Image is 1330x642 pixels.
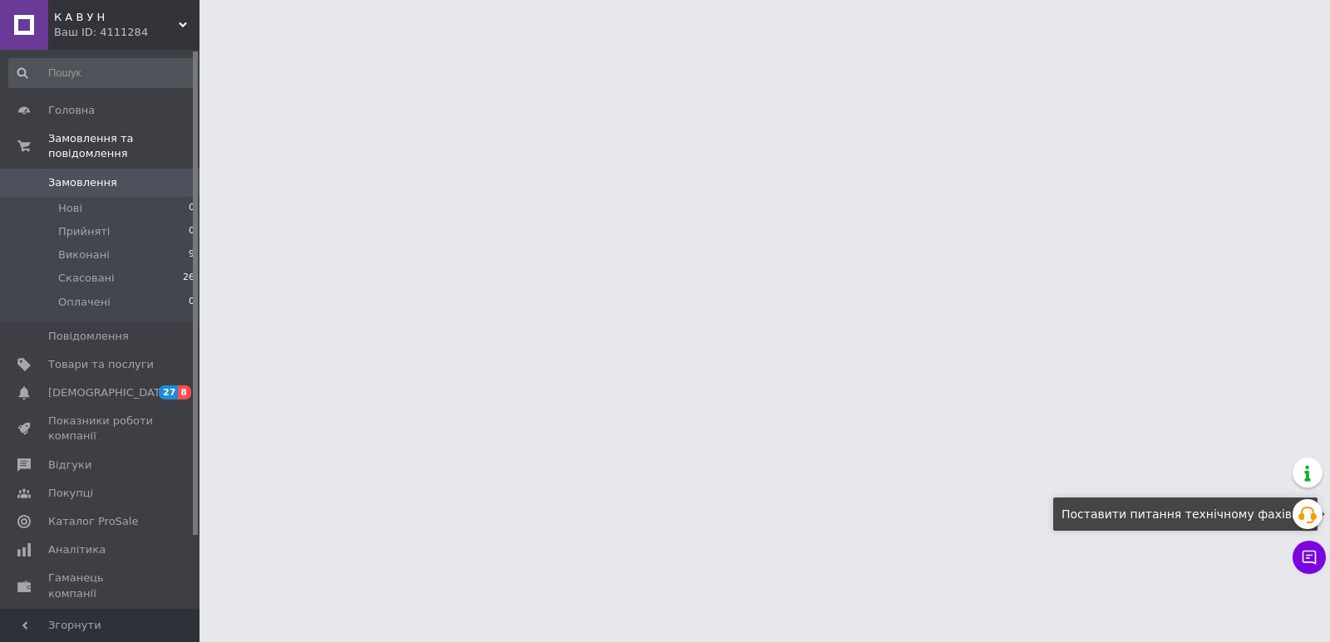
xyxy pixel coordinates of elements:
[58,295,111,310] span: Оплачені
[48,458,91,473] span: Відгуки
[48,357,154,372] span: Товари та послуги
[58,201,82,216] span: Нові
[189,295,195,310] span: 0
[159,385,178,399] span: 27
[58,271,115,286] span: Скасовані
[189,224,195,239] span: 0
[183,271,195,286] span: 26
[48,514,138,529] span: Каталог ProSale
[54,25,199,40] div: Ваш ID: 4111284
[54,10,179,25] span: К А В У Н
[58,224,110,239] span: Прийняті
[189,201,195,216] span: 0
[48,414,154,444] span: Показники роботи компанії
[189,247,195,262] span: 9
[48,571,154,600] span: Гаманець компанії
[8,58,196,88] input: Пошук
[48,486,93,501] span: Покупці
[48,385,171,400] span: [DEMOGRAPHIC_DATA]
[48,175,117,190] span: Замовлення
[48,103,95,118] span: Головна
[1053,497,1318,531] div: Поставити питання технічному фахівцю
[48,542,106,557] span: Аналітика
[48,329,129,344] span: Повідомлення
[1293,541,1326,574] button: Чат з покупцем
[58,247,110,262] span: Виконані
[48,131,199,161] span: Замовлення та повідомлення
[178,385,191,399] span: 8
